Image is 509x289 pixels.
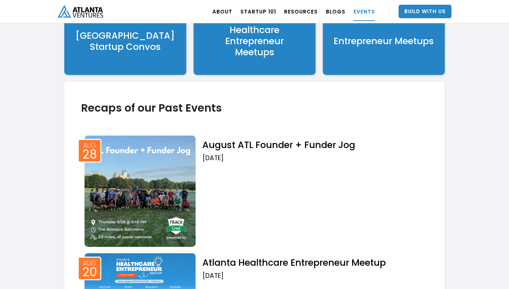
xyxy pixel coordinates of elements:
[202,139,428,151] h2: August ATL Founder + Funder Jog
[326,2,345,21] a: BLOGS
[81,102,428,114] h2: Recaps of our Past Events
[64,7,186,75] a: [GEOGRAPHIC_DATA]Startup Convos
[284,2,318,21] a: RESOURCES
[240,2,276,21] a: Startup 101
[84,136,196,247] img: Event thumb
[212,2,232,21] a: ABOUT
[194,7,315,75] a: HealthcareEntrepreneurMeetups
[75,30,175,52] div: [GEOGRAPHIC_DATA] Startup Convos
[353,2,375,21] a: EVENTS
[83,260,96,266] div: Aug
[82,149,97,160] div: 28
[82,267,97,277] div: 20
[334,35,434,47] div: Entrepreneur Meetups
[399,5,451,18] a: Build With Us
[81,134,428,247] a: Event thumbAug28August ATL Founder + Funder Jog[DATE]
[202,154,428,162] div: [DATE]
[202,257,428,268] h2: Atlanta Healthcare Entrepreneur Meetup
[225,24,284,58] div: Healthcare Entrepreneur Meetups
[83,142,96,149] div: Aug
[202,272,428,280] div: [DATE]
[323,7,445,75] a: Entrepreneur Meetups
